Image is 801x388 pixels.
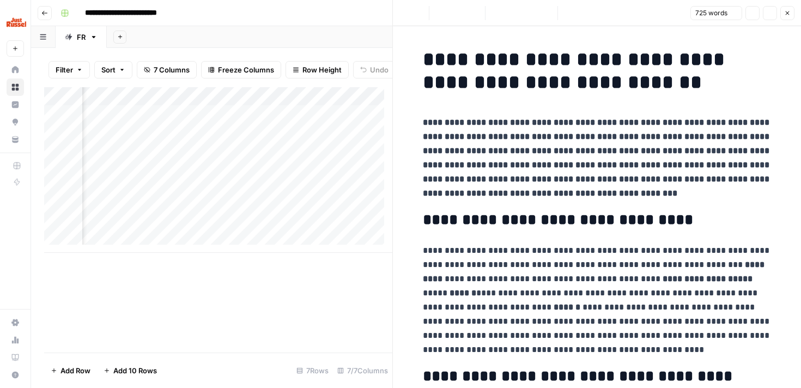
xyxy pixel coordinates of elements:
[7,331,24,349] a: Usage
[7,9,24,36] button: Workspace: Just Russel
[7,349,24,366] a: Learning Hub
[201,61,281,78] button: Freeze Columns
[7,13,26,32] img: Just Russel Logo
[44,362,97,379] button: Add Row
[48,61,90,78] button: Filter
[7,366,24,384] button: Help + Support
[7,61,24,78] a: Home
[370,64,389,75] span: Undo
[137,61,197,78] button: 7 Columns
[154,64,190,75] span: 7 Columns
[353,61,396,78] button: Undo
[690,6,742,20] button: 725 words
[7,78,24,96] a: Browse
[218,64,274,75] span: Freeze Columns
[101,64,116,75] span: Sort
[292,362,333,379] div: 7 Rows
[113,365,157,376] span: Add 10 Rows
[333,362,392,379] div: 7/7 Columns
[77,32,86,43] div: FR
[94,61,132,78] button: Sort
[7,314,24,331] a: Settings
[7,131,24,148] a: Your Data
[56,26,107,48] a: FR
[7,96,24,113] a: Insights
[286,61,349,78] button: Row Height
[56,64,73,75] span: Filter
[97,362,163,379] button: Add 10 Rows
[60,365,90,376] span: Add Row
[695,8,727,18] span: 725 words
[302,64,342,75] span: Row Height
[7,113,24,131] a: Opportunities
